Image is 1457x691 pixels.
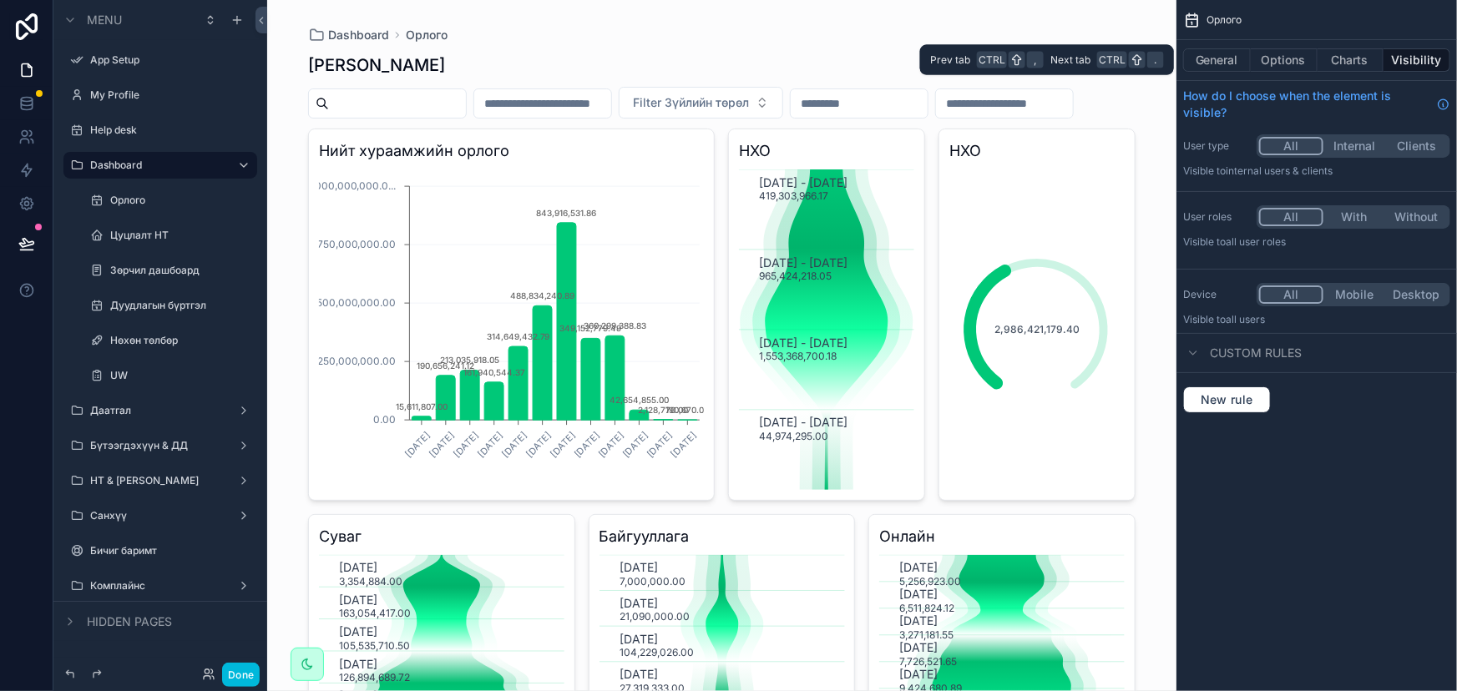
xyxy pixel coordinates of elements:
[899,641,938,655] text: [DATE]
[620,611,690,623] text: 21,090,000.00
[90,509,224,522] label: Санхүү
[560,324,622,334] text: 349,152,779.49
[374,414,397,426] tspan: 0.00
[510,291,575,301] text: 488,834,240.89
[308,27,389,43] a: Dashboard
[899,588,938,602] text: [DATE]
[584,321,646,331] text: 360,299,388.83
[620,668,658,682] text: [DATE]
[610,396,669,406] text: 42,654,855.00
[620,646,694,658] text: 104,229,026.00
[645,430,675,460] text: [DATE]
[1183,88,1430,121] span: How do I choose when the element is visible?
[90,439,224,452] label: Бүтээгдэхүүн & ДД
[1226,313,1265,325] span: all users
[317,239,397,251] tspan: 750,000,000.00
[1194,392,1260,407] span: New rule
[339,639,410,652] text: 105,535,710.50
[339,671,410,683] text: 126,894,689.72
[759,416,847,430] text: [DATE] - [DATE]
[402,430,433,460] text: [DATE]
[1183,386,1271,413] button: New rule
[1226,164,1333,177] span: Internal users & clients
[620,632,658,646] text: [DATE]
[1385,285,1448,304] button: Desktop
[90,53,247,67] label: App Setup
[1050,53,1090,67] span: Next tab
[1259,285,1323,304] button: All
[572,430,602,460] text: [DATE]
[110,229,247,242] a: Цуцлалт НТ
[1323,137,1386,155] button: Internal
[620,575,685,588] text: 7,000,000.00
[308,179,397,192] tspan: 1,000,000,000.0...
[1029,53,1042,67] span: ,
[899,561,938,575] text: [DATE]
[1385,137,1448,155] button: Clients
[90,124,247,137] label: Help desk
[1251,48,1318,72] button: Options
[899,655,957,668] text: 7,726,521.65
[1183,288,1250,301] label: Device
[524,430,554,460] text: [DATE]
[666,406,710,416] text: 190,670.00
[1210,345,1302,361] span: Custom rules
[475,430,505,460] text: [DATE]
[977,52,1007,68] span: Ctrl
[339,624,377,638] text: [DATE]
[417,361,475,371] text: 190,656,241.12
[596,430,626,460] text: [DATE]
[633,94,749,111] span: Filter Зүйлийн төрөл
[110,194,247,207] label: Орлого
[599,525,845,548] h3: Байгууллага
[1183,210,1250,224] label: User roles
[620,561,658,575] text: [DATE]
[899,668,938,682] text: [DATE]
[620,596,658,610] text: [DATE]
[619,87,783,119] button: Select Button
[90,579,224,593] label: Комплайнс
[930,53,970,67] span: Prev tab
[440,356,499,366] text: 213,035,918.05
[1149,53,1162,67] span: .
[319,139,704,163] h3: Нийт хураамжийн орлого
[90,88,247,102] label: My Profile
[1385,208,1448,226] button: Without
[319,169,704,490] div: chart
[427,430,457,460] text: [DATE]
[739,139,914,163] h3: НХО
[90,404,224,417] label: Даатгал
[639,405,689,415] text: 2,128,770.00
[90,159,224,172] a: Dashboard
[110,264,247,277] a: Зөрчил дашбоард
[759,335,847,350] text: [DATE] - [DATE]
[537,208,597,218] text: 843,916,531.86
[319,525,564,548] h3: Суваг
[759,175,847,189] text: [DATE] - [DATE]
[899,575,961,588] text: 5,256,923.00
[87,12,122,28] span: Menu
[499,430,529,460] text: [DATE]
[339,607,411,619] text: 163,054,417.00
[759,430,828,442] text: 44,974,295.00
[1183,235,1450,249] p: Visible to
[759,189,828,202] text: 419,303,966.17
[90,474,224,487] label: НТ & [PERSON_NAME]
[339,575,402,588] text: 3,354,884.00
[1323,208,1386,226] button: With
[87,613,172,630] span: Hidden pages
[1259,208,1323,226] button: All
[110,334,247,347] label: Нөхөн төлбөр
[1259,137,1323,155] button: All
[899,614,938,628] text: [DATE]
[949,139,1125,163] h3: НХО
[222,663,260,687] button: Done
[90,544,247,557] label: Бичиг баримт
